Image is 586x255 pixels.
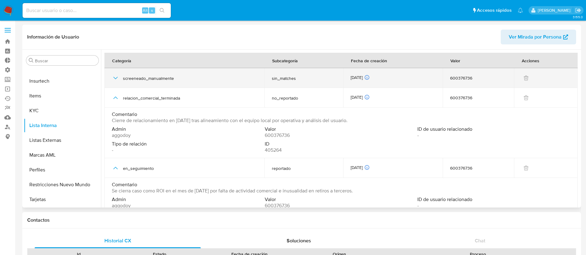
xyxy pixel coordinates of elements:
span: Ver Mirada por Persona [509,30,562,44]
a: Notificaciones [518,8,523,13]
p: rociodaniela.benavidescatalan@mercadolibre.cl [538,7,573,13]
h1: Información de Usuario [27,34,79,40]
button: search-icon [156,6,168,15]
a: Salir [575,7,581,14]
span: Soluciones [287,237,311,244]
input: Buscar usuario o caso... [23,6,171,14]
span: Chat [475,237,485,244]
span: Alt [143,7,148,13]
button: Insurtech [24,74,101,88]
h1: Contactos [27,217,576,223]
button: Ver Mirada por Persona [501,30,576,44]
span: Accesos rápidos [477,7,512,14]
button: Marcas AML [24,148,101,162]
button: Lista Interna [24,118,101,133]
span: s [151,7,153,13]
button: Restricciones Nuevo Mundo [24,177,101,192]
button: Listas Externas [24,133,101,148]
button: KYC [24,103,101,118]
span: Historial CX [104,237,131,244]
input: Buscar [35,58,96,64]
button: Perfiles [24,162,101,177]
button: Items [24,88,101,103]
button: Buscar [29,58,34,63]
button: Tarjetas [24,192,101,207]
